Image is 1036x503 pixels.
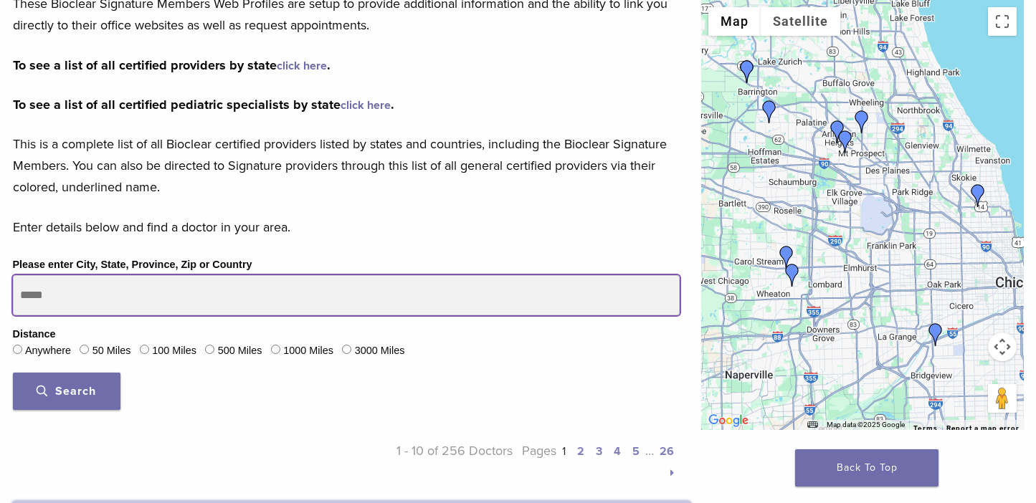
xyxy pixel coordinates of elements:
[13,216,680,238] p: Enter details below and find a doctor in your area.
[152,343,196,359] label: 100 Miles
[705,411,752,430] img: Google
[346,440,513,483] p: 1 - 10 of 256 Doctors
[827,421,905,428] span: Map data ©2025 Google
[218,343,262,359] label: 500 Miles
[13,97,394,112] strong: To see a list of all certified pediatric specialists by state .
[645,443,654,459] span: …
[913,424,938,433] a: Terms (opens in new tab)
[596,444,602,459] a: 3
[25,343,71,359] label: Anywhere
[708,7,761,36] button: Show street map
[966,184,989,207] div: Dr. Mansi Raina
[736,60,759,83] div: Dr. Agnieszka Iwaszczyszyn
[13,373,120,410] button: Search
[705,411,752,430] a: Open this area in Google Maps (opens a new window)
[355,343,405,359] label: 3000 Miles
[761,7,840,36] button: Show satellite imagery
[562,444,566,459] a: 1
[781,264,804,287] div: Dr. Charise Petrelli
[37,384,96,398] span: Search
[775,246,798,269] div: Dr. Bhumika Patel
[283,343,333,359] label: 1000 Miles
[13,257,252,273] label: Please enter City, State, Province, Zip or Country
[988,7,1017,36] button: Toggle fullscreen view
[758,100,781,123] div: Dr. Ankur Patel
[341,98,391,112] a: click here
[13,327,56,342] legend: Distance
[13,57,331,73] strong: To see a list of all certified providers by state .
[850,110,873,133] div: Joana Tylman
[632,444,640,459] a: 5
[988,384,1017,413] button: Drag Pegman onto the map to open Street View
[834,130,857,153] div: Dr. Kathy Pawlusiewicz
[807,420,817,430] button: Keyboard shortcuts
[795,449,938,487] a: Back To Top
[946,424,1020,432] a: Report a map error
[924,323,947,346] div: Dr. Margaret Radziszewski
[614,444,621,459] a: 4
[826,120,849,143] div: Dr. Margaret Radziszewski
[13,133,680,198] p: This is a complete list of all Bioclear certified providers listed by states and countries, inclu...
[277,59,327,73] a: click here
[92,343,131,359] label: 50 Miles
[577,444,584,459] a: 2
[988,332,1017,361] button: Map camera controls
[660,444,674,459] a: 26
[513,440,680,483] p: Pages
